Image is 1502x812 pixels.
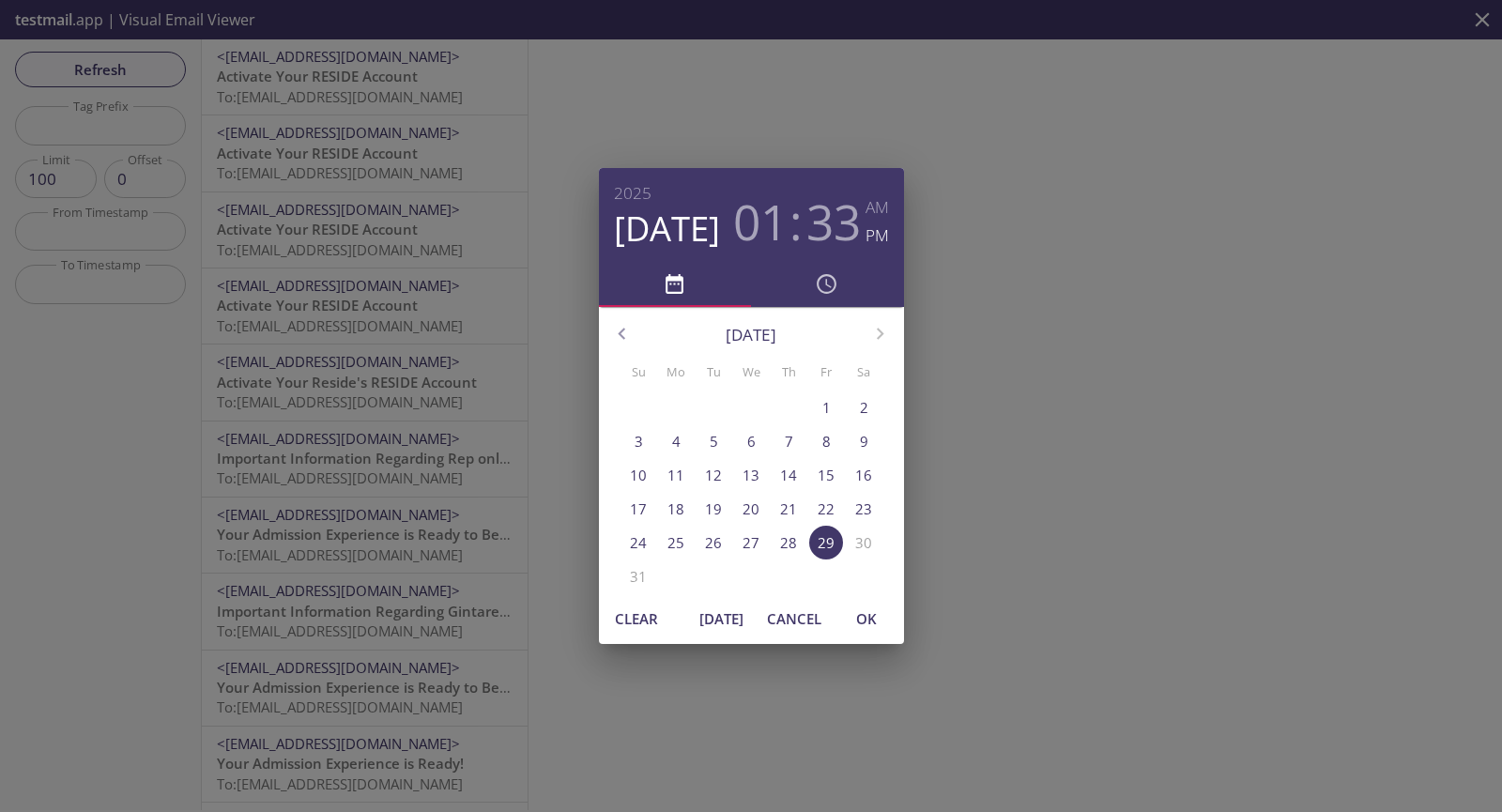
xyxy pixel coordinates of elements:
[621,492,655,526] button: 17
[635,432,643,452] p: 3
[780,499,797,519] p: 21
[705,499,722,519] p: 19
[780,533,797,553] p: 28
[806,193,861,250] button: 33
[847,458,881,492] button: 16
[772,492,805,526] button: 21
[614,606,659,631] span: Clear
[630,533,647,553] p: 24
[667,466,684,485] p: 11
[747,432,756,452] p: 6
[667,499,684,519] p: 18
[697,492,730,526] button: 19
[614,179,651,207] button: 2025
[822,398,831,418] p: 1
[785,432,793,452] p: 7
[630,466,647,485] p: 10
[705,533,722,553] p: 26
[860,398,868,418] p: 2
[710,432,718,452] p: 5
[705,466,722,485] p: 12
[844,606,889,631] span: OK
[809,362,843,382] span: Fr
[809,391,843,424] button: 1
[818,533,835,553] p: 29
[772,424,805,458] button: 7
[809,424,843,458] button: 8
[822,432,831,452] p: 8
[809,526,843,559] button: 29
[734,526,768,559] button: 27
[847,424,881,458] button: 9
[672,432,681,452] p: 4
[659,458,693,492] button: 11
[836,601,897,636] button: OK
[855,466,872,485] p: 16
[697,424,730,458] button: 5
[855,499,872,519] p: 23
[759,601,829,636] button: Cancel
[866,222,889,250] button: PM
[734,458,768,492] button: 13
[699,606,744,631] span: [DATE]
[789,193,803,250] h3: :
[818,466,835,485] p: 15
[818,499,835,519] p: 22
[630,499,647,519] p: 17
[697,362,730,382] span: Tu
[659,362,693,382] span: Mo
[743,533,759,553] p: 27
[860,432,868,452] p: 9
[847,391,881,424] button: 2
[772,458,805,492] button: 14
[733,193,788,250] button: 01
[809,458,843,492] button: 15
[697,458,730,492] button: 12
[734,492,768,526] button: 20
[809,492,843,526] button: 22
[772,526,805,559] button: 28
[645,323,857,347] p: [DATE]
[667,533,684,553] p: 25
[659,492,693,526] button: 18
[621,424,655,458] button: 3
[734,424,768,458] button: 6
[743,466,759,485] p: 13
[697,526,730,559] button: 26
[780,466,797,485] p: 14
[767,606,821,631] span: Cancel
[621,362,655,382] span: Su
[772,362,805,382] span: Th
[743,499,759,519] p: 20
[659,526,693,559] button: 25
[847,362,881,382] span: Sa
[866,193,889,222] button: AM
[621,526,655,559] button: 24
[734,362,768,382] span: We
[692,601,752,636] button: [DATE]
[659,424,693,458] button: 4
[606,601,667,636] button: Clear
[614,207,720,250] button: [DATE]
[621,458,655,492] button: 10
[847,492,881,526] button: 23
